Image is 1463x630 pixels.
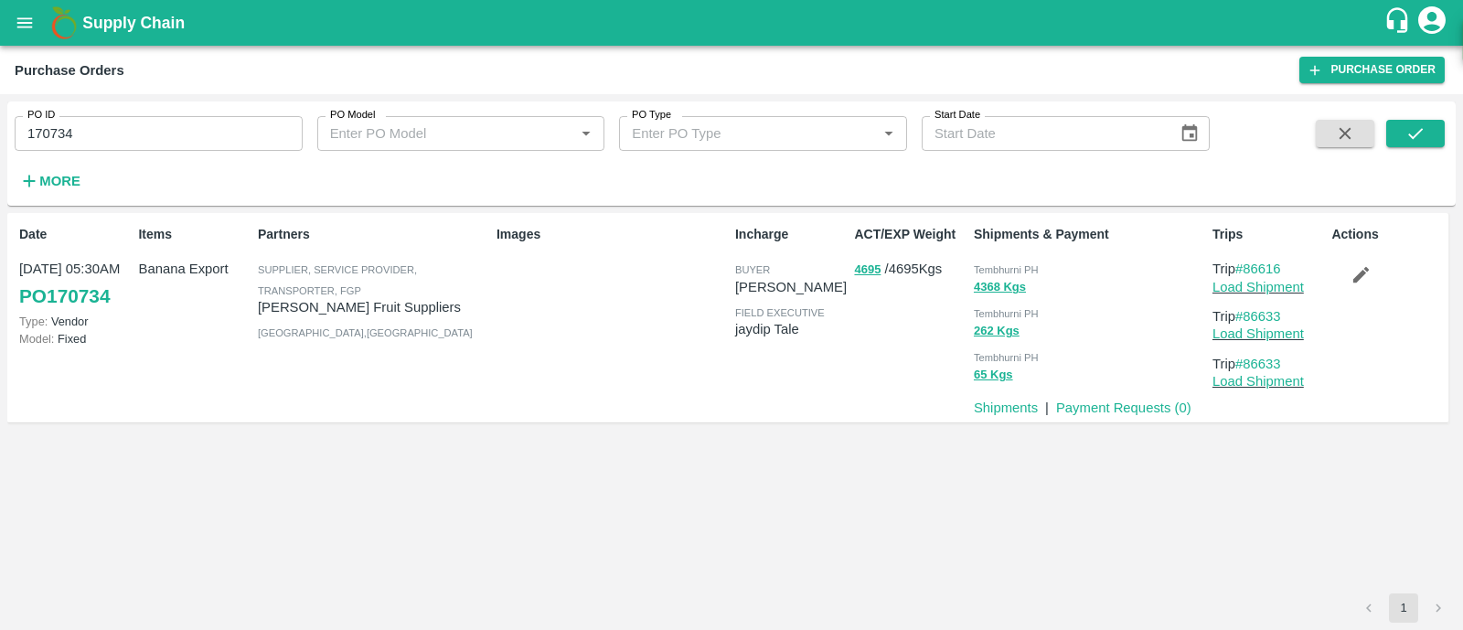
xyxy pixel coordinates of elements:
[4,2,46,44] button: open drawer
[27,108,55,123] label: PO ID
[1212,354,1324,374] p: Trip
[735,319,847,339] p: jaydip Tale
[922,116,1165,151] input: Start Date
[1299,57,1445,83] a: Purchase Order
[625,122,848,145] input: Enter PO Type
[330,108,376,123] label: PO Model
[323,122,546,145] input: Enter PO Model
[1212,374,1304,389] a: Load Shipment
[15,116,303,151] input: Enter PO ID
[735,277,847,297] p: [PERSON_NAME]
[1235,357,1281,371] a: #86633
[974,277,1026,298] button: 4368 Kgs
[974,264,1039,275] span: Tembhurni PH
[877,122,901,145] button: Open
[934,108,980,123] label: Start Date
[1331,225,1443,244] p: Actions
[854,259,966,280] p: / 4695 Kgs
[1172,116,1207,151] button: Choose date
[19,332,54,346] span: Model:
[1212,280,1304,294] a: Load Shipment
[15,59,124,82] div: Purchase Orders
[138,259,250,279] p: Banana Export
[1235,309,1281,324] a: #86633
[1038,390,1049,418] div: |
[1212,259,1324,279] p: Trip
[1235,262,1281,276] a: #86616
[19,280,110,313] a: PO170734
[632,108,671,123] label: PO Type
[974,365,1013,386] button: 65 Kgs
[735,264,770,275] span: buyer
[258,264,417,295] span: Supplier, Service Provider, Transporter, FGP
[19,315,48,328] span: Type:
[974,352,1039,363] span: Tembhurni PH
[39,174,80,188] strong: More
[854,225,966,244] p: ACT/EXP Weight
[258,327,473,338] span: [GEOGRAPHIC_DATA] , [GEOGRAPHIC_DATA]
[974,400,1038,415] a: Shipments
[497,225,728,244] p: Images
[258,297,489,317] p: [PERSON_NAME] Fruit Suppliers
[735,307,825,318] span: field executive
[82,14,185,32] b: Supply Chain
[735,225,847,244] p: Incharge
[1212,225,1324,244] p: Trips
[19,259,131,279] p: [DATE] 05:30AM
[138,225,250,244] p: Items
[1351,593,1456,623] nav: pagination navigation
[974,321,1020,342] button: 262 Kgs
[82,10,1383,36] a: Supply Chain
[19,225,131,244] p: Date
[15,166,85,197] button: More
[46,5,82,41] img: logo
[19,313,131,330] p: Vendor
[1383,6,1415,39] div: customer-support
[974,225,1205,244] p: Shipments & Payment
[574,122,598,145] button: Open
[1056,400,1191,415] a: Payment Requests (0)
[1212,326,1304,341] a: Load Shipment
[1212,306,1324,326] p: Trip
[258,225,489,244] p: Partners
[1415,4,1448,42] div: account of current user
[19,330,131,347] p: Fixed
[854,260,881,281] button: 4695
[974,308,1039,319] span: Tembhurni PH
[1389,593,1418,623] button: page 1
